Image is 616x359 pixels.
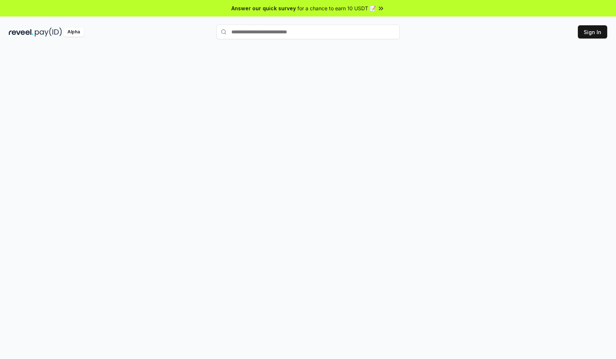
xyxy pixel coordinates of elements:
[297,4,376,12] span: for a chance to earn 10 USDT 📝
[63,28,84,37] div: Alpha
[9,28,33,37] img: reveel_dark
[231,4,296,12] span: Answer our quick survey
[35,28,62,37] img: pay_id
[578,25,607,39] button: Sign In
